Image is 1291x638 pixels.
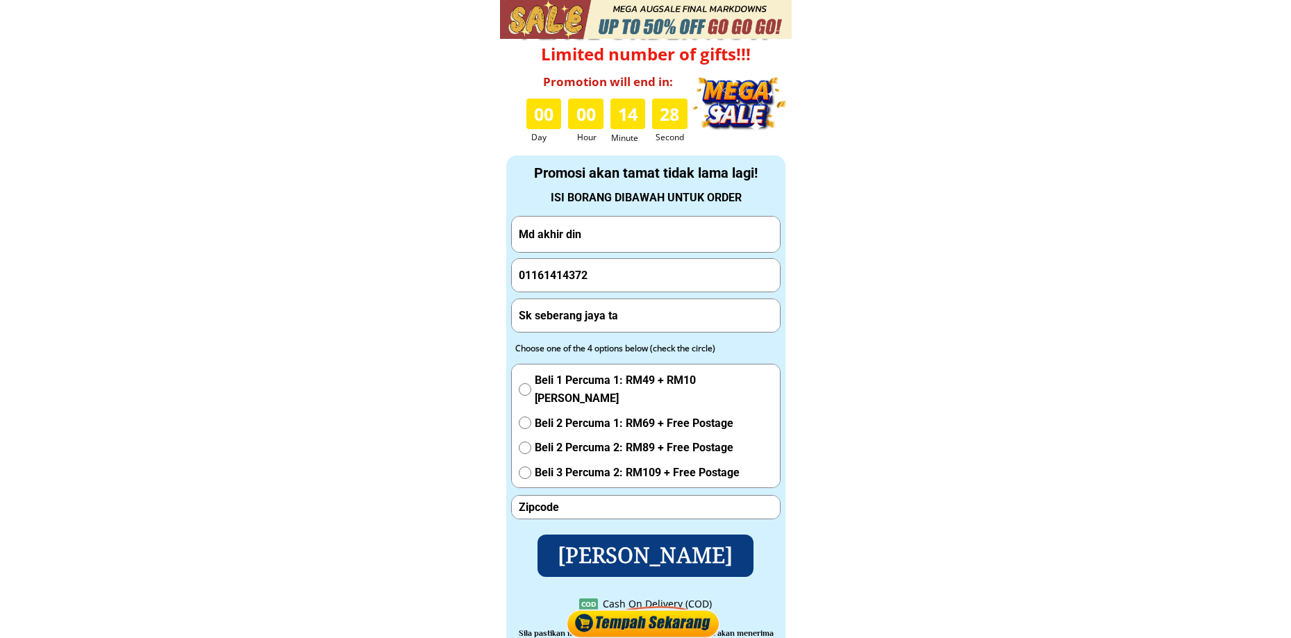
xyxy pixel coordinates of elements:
h3: Day [531,131,567,144]
div: Promosi akan tamat tidak lama lagi! [507,162,785,184]
span: Beli 3 Percuma 2: RM109 + Free Postage [535,464,773,482]
span: Beli 2 Percuma 2: RM89 + Free Postage [535,439,773,457]
input: Phone Number/ Nombor Telefon [515,259,776,292]
h3: Minute [611,131,649,144]
input: Your Full Name/ Nama Penuh [515,217,776,252]
h3: Promotion will end in: [528,72,688,91]
div: Cash On Delivery (COD) [603,596,712,612]
div: Choose one of the 4 options below (check the circle) [515,342,750,355]
h4: Limited number of gifts!!! [522,44,769,65]
span: Beli 2 Percuma 1: RM69 + Free Postage [535,414,773,433]
div: ISI BORANG DIBAWAH UNTUK ORDER [507,189,785,207]
p: [PERSON_NAME] [538,535,753,577]
input: Zipcode [515,496,776,519]
h3: Second [656,131,690,144]
input: Address(Ex: 52 Jalan Wirawati 7, Maluri, 55100 Kuala Lumpur) [515,299,776,332]
h3: COD [579,598,598,610]
span: Beli 1 Percuma 1: RM49 + RM10 [PERSON_NAME] [535,371,773,407]
h3: Hour [577,131,606,144]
